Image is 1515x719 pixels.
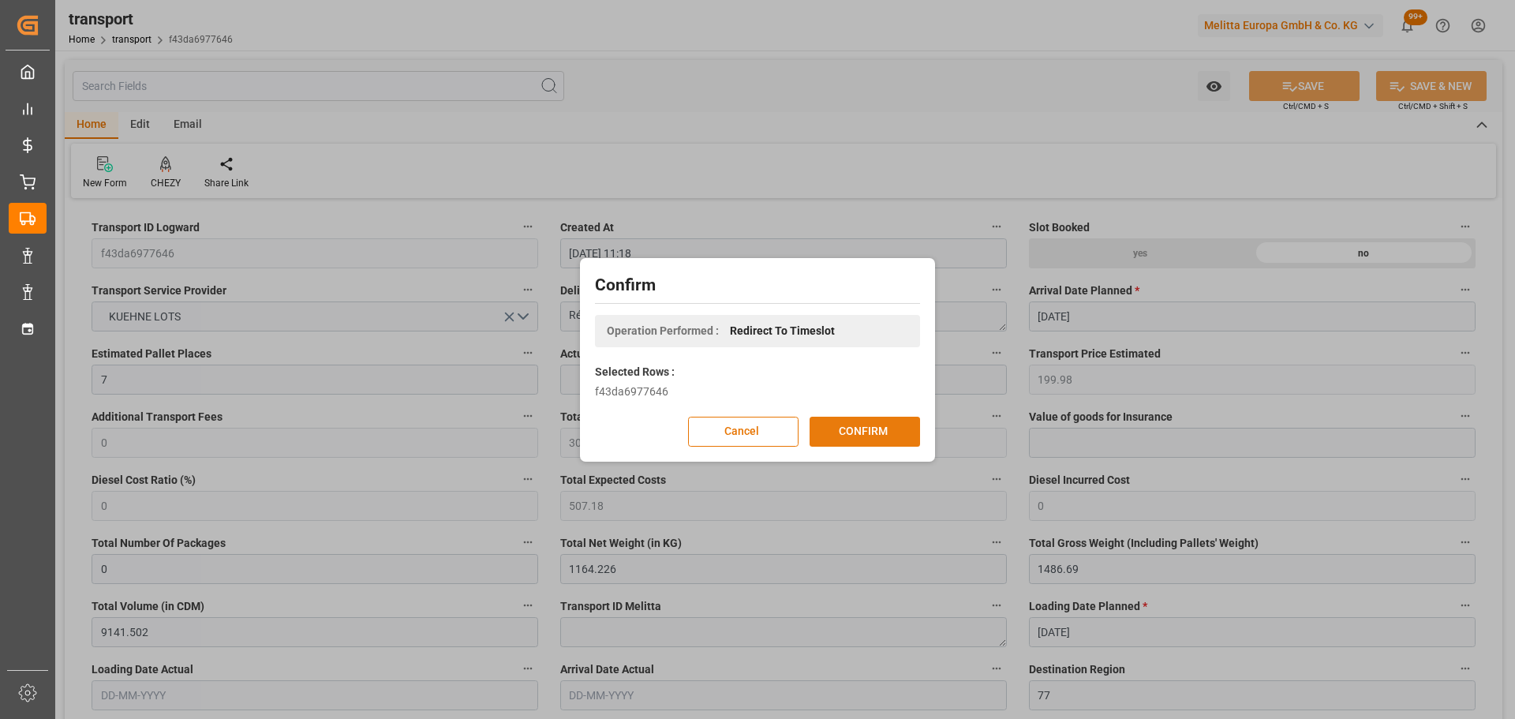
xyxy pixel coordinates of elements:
[595,384,920,400] div: f43da6977646
[595,364,675,380] label: Selected Rows :
[688,417,799,447] button: Cancel
[607,323,719,339] span: Operation Performed :
[810,417,920,447] button: CONFIRM
[730,323,835,339] span: Redirect To Timeslot
[595,273,920,298] h2: Confirm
